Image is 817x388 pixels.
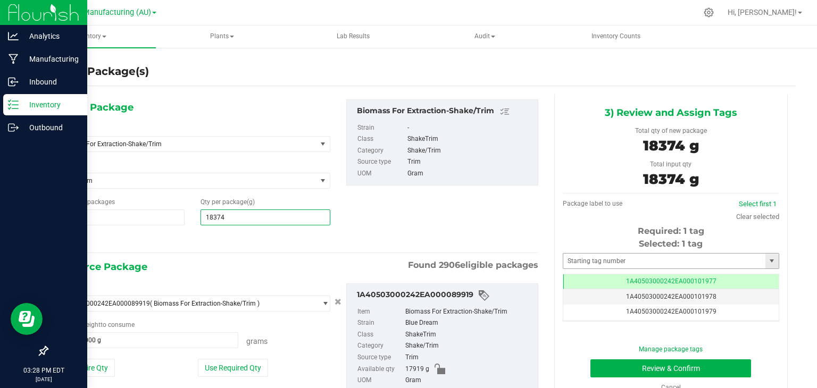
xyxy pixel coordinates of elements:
[198,359,268,377] button: Use Required Qty
[331,294,345,310] button: Cancel button
[765,254,779,268] span: select
[316,173,329,188] span: select
[316,296,329,311] span: select
[407,122,532,134] div: -
[157,26,287,47] span: Plants
[357,364,403,375] label: Available qty
[577,32,655,41] span: Inventory Counts
[420,26,550,48] a: Audit
[55,210,184,225] input: 1
[150,300,260,307] span: ( Biomass For Extraction-Shake/Trim )
[357,145,405,157] label: Category
[407,145,532,157] div: Shake/Trim
[8,31,19,41] inline-svg: Analytics
[357,168,405,180] label: UOM
[316,137,329,151] span: select
[60,177,302,184] span: Blue Dream
[702,7,715,18] div: Manage settings
[357,317,403,329] label: Strain
[408,259,538,272] span: Found eligible packages
[639,239,703,249] span: Selected: 1 tag
[8,122,19,133] inline-svg: Outbound
[638,226,704,236] span: Required: 1 tag
[81,321,101,328] span: weight
[357,156,405,168] label: Source type
[626,277,716,285] span: 1A40503000242EA000101977
[626,293,716,300] span: 1A40503000242EA000101978
[635,127,707,134] span: Total qty of new package
[60,140,302,148] span: Biomass For Extraction-Shake/Trim
[8,99,19,110] inline-svg: Inventory
[357,329,403,341] label: Class
[639,345,703,353] a: Manage package tags
[407,133,532,145] div: ShakeTrim
[420,26,549,47] span: Audit
[19,98,82,111] p: Inventory
[739,200,777,208] a: Select first 1
[405,317,532,329] div: Blue Dream
[26,26,156,48] a: Inventory
[8,54,19,64] inline-svg: Manufacturing
[405,306,532,318] div: Biomass For Extraction-Shake/Trim
[650,161,691,168] span: Total input qty
[357,375,403,386] label: UOM
[407,168,532,180] div: Gram
[357,306,403,318] label: Item
[5,375,82,383] p: [DATE]
[61,8,151,17] span: Stash Manufacturing (AU)
[357,105,532,118] div: Biomass For Extraction-Shake/Trim
[55,321,135,328] span: Package to consume
[551,26,681,48] a: Inventory Counts
[246,337,268,345] span: Grams
[55,99,134,115] span: 1) New Package
[563,254,765,268] input: Starting tag number
[407,156,532,168] div: Trim
[405,364,429,375] span: 17919 g
[405,329,532,341] div: ShakeTrim
[736,213,779,221] a: Clear selected
[590,359,751,377] button: Review & Confirm
[288,26,419,48] a: Lab Results
[157,26,287,48] a: Plants
[357,352,403,364] label: Source type
[405,375,532,386] div: Gram
[247,198,255,206] span: (g)
[357,289,532,302] div: 1A40503000242EA000089919
[405,352,532,364] div: Trim
[322,32,384,41] span: Lab Results
[60,300,150,307] span: 1A40503000242EA000089919
[55,333,238,348] input: 17919.0000 g
[728,8,797,16] span: Hi, [PERSON_NAME]!
[357,133,405,145] label: Class
[405,340,532,352] div: Shake/Trim
[201,198,255,206] span: Qty per package
[563,200,622,207] span: Package label to use
[19,75,82,88] p: Inbound
[19,30,82,43] p: Analytics
[357,340,403,352] label: Category
[626,308,716,315] span: 1A40503000242EA000101979
[55,259,147,275] span: 2) Source Package
[47,64,149,79] h4: Create Package(s)
[357,122,405,134] label: Strain
[439,260,460,270] span: 2906
[643,171,699,188] span: 18374 g
[5,366,82,375] p: 03:28 PM EDT
[19,121,82,134] p: Outbound
[643,137,699,154] span: 18374 g
[19,53,82,65] p: Manufacturing
[8,77,19,87] inline-svg: Inbound
[11,303,43,335] iframe: Resource center
[605,105,737,121] span: 3) Review and Assign Tags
